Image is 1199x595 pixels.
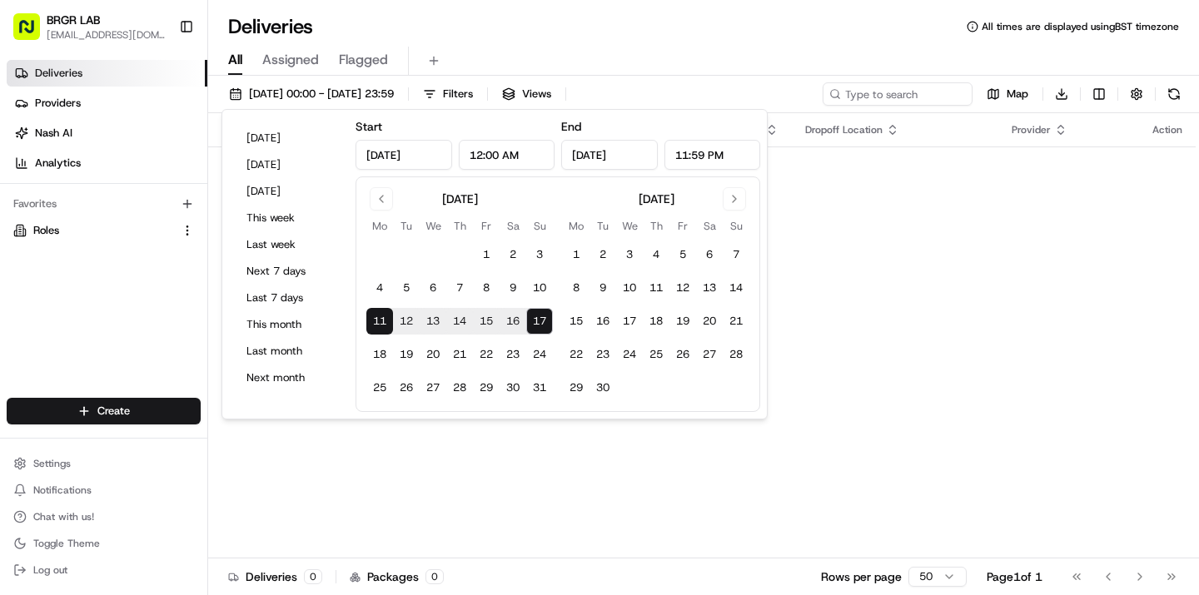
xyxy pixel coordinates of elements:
[442,191,478,207] div: [DATE]
[821,568,902,585] p: Rows per page
[459,140,555,170] input: Time
[446,374,473,401] button: 28
[526,374,553,401] button: 31
[526,275,553,301] button: 10
[33,537,100,550] span: Toggle Theme
[166,282,201,295] span: Pylon
[590,217,616,235] th: Tuesday
[979,82,1036,106] button: Map
[17,17,50,50] img: Nash
[446,308,473,335] button: 14
[17,159,47,189] img: 1736555255976-a54dd68f-1ca7-489b-9aae-adbdc363a1c4
[228,50,242,70] span: All
[563,374,590,401] button: 29
[643,241,669,268] button: 4
[563,241,590,268] button: 1
[35,126,72,141] span: Nash AI
[723,341,749,368] button: 28
[366,217,393,235] th: Monday
[473,275,500,301] button: 8
[473,374,500,401] button: 29
[141,243,154,256] div: 💻
[215,180,1189,193] div: No results.
[7,505,201,528] button: Chat with us!
[7,60,207,87] a: Deliveries
[33,223,59,238] span: Roles
[473,308,500,335] button: 15
[366,308,393,335] button: 11
[987,568,1042,585] div: Page 1 of 1
[669,341,696,368] button: 26
[1162,82,1186,106] button: Refresh
[7,7,172,47] button: BRGR LAB[EMAIL_ADDRESS][DOMAIN_NAME]
[370,187,393,211] button: Go to previous month
[500,374,526,401] button: 30
[616,241,643,268] button: 3
[669,217,696,235] th: Friday
[643,275,669,301] button: 11
[696,241,723,268] button: 6
[239,180,339,203] button: [DATE]
[696,275,723,301] button: 13
[696,341,723,368] button: 27
[616,217,643,235] th: Wednesday
[57,159,273,176] div: Start new chat
[283,164,303,184] button: Start new chat
[13,223,174,238] a: Roles
[350,568,444,585] div: Packages
[7,452,201,475] button: Settings
[393,374,420,401] button: 26
[262,50,319,70] span: Assigned
[47,12,100,28] button: BRGR LAB
[443,87,473,102] span: Filters
[7,120,207,146] a: Nash AI
[35,96,81,111] span: Providers
[57,176,211,189] div: We're available if you need us!
[590,241,616,268] button: 2
[723,241,749,268] button: 7
[97,404,130,419] span: Create
[339,50,388,70] span: Flagged
[446,341,473,368] button: 21
[17,67,303,93] p: Welcome 👋
[228,13,313,40] h1: Deliveries
[982,20,1179,33] span: All times are displayed using BST timezone
[393,341,420,368] button: 19
[239,366,339,389] button: Next month
[526,217,553,235] th: Sunday
[356,119,382,134] label: Start
[664,140,761,170] input: Time
[7,558,201,582] button: Log out
[249,87,394,102] span: [DATE] 00:00 - [DATE] 23:59
[393,308,420,335] button: 12
[669,241,696,268] button: 5
[7,90,207,117] a: Providers
[563,308,590,335] button: 15
[500,275,526,301] button: 9
[500,308,526,335] button: 16
[43,107,275,125] input: Clear
[561,140,658,170] input: Date
[723,187,746,211] button: Go to next month
[33,563,67,577] span: Log out
[723,308,749,335] button: 21
[7,398,201,424] button: Create
[805,123,883,136] span: Dropoff Location
[10,235,134,265] a: 📗Knowledge Base
[1152,123,1182,136] div: Action
[669,308,696,335] button: 19
[393,217,420,235] th: Tuesday
[366,275,393,301] button: 4
[446,217,473,235] th: Thursday
[420,217,446,235] th: Wednesday
[7,478,201,502] button: Notifications
[473,241,500,268] button: 1
[239,340,339,363] button: Last month
[33,241,127,258] span: Knowledge Base
[473,341,500,368] button: 22
[33,483,92,497] span: Notifications
[239,313,339,336] button: This month
[117,281,201,295] a: Powered byPylon
[221,82,401,106] button: [DATE] 00:00 - [DATE] 23:59
[643,308,669,335] button: 18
